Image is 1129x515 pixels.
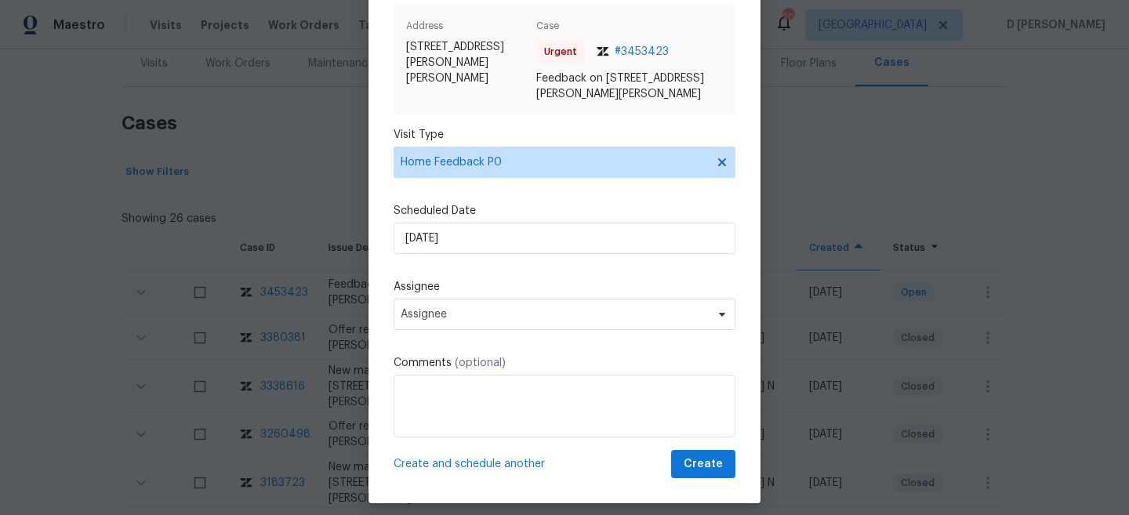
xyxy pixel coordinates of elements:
label: Assignee [394,279,735,295]
span: [STREET_ADDRESS][PERSON_NAME][PERSON_NAME] [406,39,530,86]
span: Case [536,18,723,39]
span: Home Feedback P0 [401,154,706,170]
label: Comments [394,355,735,371]
input: M/D/YYYY [394,223,735,254]
label: Scheduled Date [394,203,735,219]
button: Create [671,450,735,479]
span: # 3453423 [615,44,669,60]
span: Create [684,455,723,474]
span: Address [406,18,530,39]
span: Assignee [401,308,708,321]
span: Create and schedule another [394,456,545,472]
span: Urgent [544,44,583,60]
label: Visit Type [394,127,735,143]
img: Zendesk Logo Icon [597,47,609,56]
span: (optional) [455,357,506,368]
span: Feedback on [STREET_ADDRESS][PERSON_NAME][PERSON_NAME] [536,71,723,102]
